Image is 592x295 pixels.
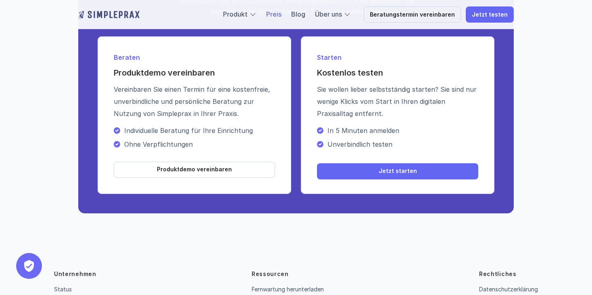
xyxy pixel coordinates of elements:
[124,126,275,135] p: Individuelle Beratung für Ihre Einrichtung
[114,67,275,78] h4: Produktdemo vereinbaren
[124,140,275,148] p: Ohne Verpflichtungen
[479,270,517,278] p: Rechtliches
[223,10,248,18] a: Produkt
[114,83,275,120] p: Vereinbaren Sie einen Termin für eine kostenfreie, unverbindliche und persönliche Beratung zur Nu...
[54,286,72,293] a: Status
[114,162,275,178] a: Produktdemo vereinbaren
[472,11,508,18] p: Jetzt testen
[54,270,96,278] p: Unternehmen
[266,10,281,18] a: Preis
[364,6,461,23] a: Beratungstermin vereinbaren
[291,10,305,18] a: Blog
[252,286,324,293] a: Fernwartung herunterladen
[157,166,232,173] p: Produktdemo vereinbaren
[315,10,342,18] a: Über uns
[379,168,417,175] p: Jetzt starten
[327,126,478,135] p: In 5 Minuten anmelden
[317,83,478,120] p: Sie wollen lieber selbstständig starten? Sie sind nur wenige Klicks vom Start in Ihren digitalen ...
[479,286,538,293] a: Datenschutzerklärung
[370,11,455,18] p: Beratungstermin vereinbaren
[327,140,478,148] p: Unverbindlich testen
[317,163,478,179] a: Jetzt starten
[317,67,478,78] h4: Kostenlos testen
[252,270,289,278] p: Ressourcen
[114,53,275,62] p: Beraten
[317,53,478,62] p: Starten
[466,6,514,23] a: Jetzt testen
